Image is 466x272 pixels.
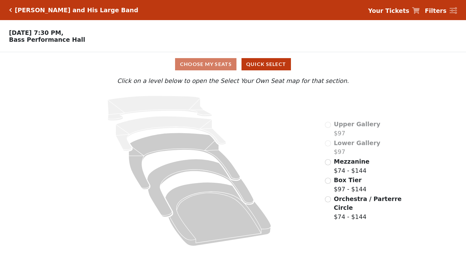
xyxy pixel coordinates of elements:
[334,177,361,183] span: Box Tier
[334,139,380,146] span: Lower Gallery
[334,176,367,193] label: $97 - $144
[334,157,369,175] label: $74 - $144
[108,96,212,121] path: Upper Gallery - Seats Available: 0
[116,116,226,151] path: Lower Gallery - Seats Available: 0
[368,6,420,15] a: Your Tickets
[334,139,380,156] label: $97
[425,6,457,15] a: Filters
[334,195,401,211] span: Orchestra / Parterre Circle
[165,182,271,246] path: Orchestra / Parterre Circle - Seats Available: 148
[334,194,402,221] label: $74 - $144
[9,8,12,12] a: Click here to go back to filters
[425,7,446,14] strong: Filters
[242,58,291,70] button: Quick Select
[334,158,369,165] span: Mezzanine
[334,120,380,138] label: $97
[63,76,403,85] p: Click on a level below to open the Select Your Own Seat map for that section.
[15,7,138,14] h5: [PERSON_NAME] and His Large Band
[334,121,380,128] span: Upper Gallery
[368,7,409,14] strong: Your Tickets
